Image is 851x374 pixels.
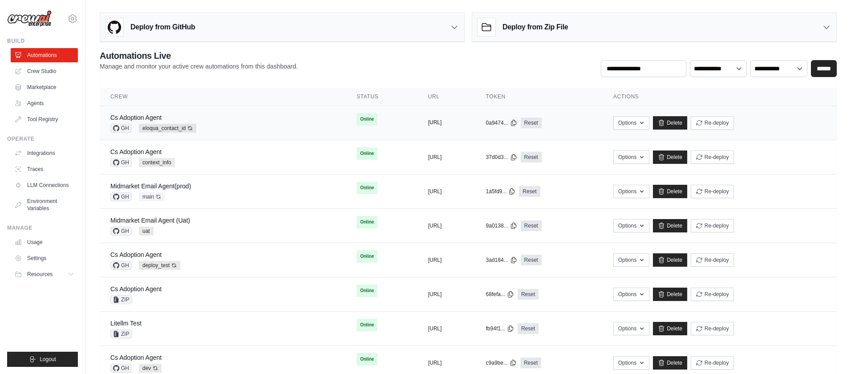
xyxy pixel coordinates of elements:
a: Cs Adoption Agent [110,148,162,155]
span: ZIP [110,295,132,304]
a: Reset [521,152,542,163]
a: Delete [653,219,687,232]
span: dev [139,364,162,373]
div: Operate [7,135,78,142]
a: Reset [521,118,542,128]
a: Midmarket Email Agent (Uat) [110,217,190,224]
a: Cs Adoption Agent [110,354,162,361]
button: fb94f1... [486,325,514,332]
a: Marketplace [11,80,78,94]
th: Token [475,88,603,106]
a: Environment Variables [11,194,78,215]
th: URL [417,88,475,106]
button: 68fefa... [486,291,514,298]
th: Status [346,88,417,106]
a: Delete [653,356,687,370]
span: GH [110,124,132,133]
th: Crew [100,88,346,106]
span: Online [357,319,377,331]
span: uat [139,227,154,236]
button: Options [613,116,649,130]
a: Reset [520,358,541,368]
h2: Automations Live [100,49,298,62]
a: Midmarket Email Agent(prod) [110,183,191,190]
a: Tool Registry [11,112,78,126]
a: Cs Adoption Agent [110,285,162,293]
button: Options [613,185,649,198]
button: Resources [11,267,78,281]
span: Online [357,250,377,263]
button: Options [613,356,649,370]
a: Litellm Test [110,320,142,327]
a: Cs Adoption Agent [110,114,162,121]
button: 3ad184... [486,256,517,264]
button: 37d0d3... [486,154,517,161]
button: Re-deploy [691,322,734,335]
span: deploy_test [139,261,180,270]
span: Online [357,147,377,160]
button: Re-deploy [691,116,734,130]
a: Cs Adoption Agent [110,251,162,258]
a: Agents [11,96,78,110]
span: Online [357,113,377,126]
span: Online [357,353,377,366]
span: context_info [139,158,175,167]
button: 0a9474... [486,119,517,126]
span: GH [110,158,132,167]
div: Build [7,37,78,45]
a: Reset [521,255,542,265]
a: Reset [518,323,539,334]
a: Crew Studio [11,64,78,78]
button: Re-deploy [691,150,734,164]
button: Re-deploy [691,356,734,370]
span: GH [110,192,132,201]
a: Usage [11,235,78,249]
span: Online [357,182,377,194]
button: Re-deploy [691,185,734,198]
a: Reset [518,289,539,300]
span: Logout [40,356,56,363]
button: Options [613,322,649,335]
a: Traces [11,162,78,176]
a: Delete [653,253,687,267]
button: Logout [7,352,78,367]
span: Online [357,285,377,297]
a: Delete [653,116,687,130]
h3: Deploy from GitHub [130,22,195,33]
a: Settings [11,251,78,265]
span: GH [110,364,132,373]
th: Actions [603,88,837,106]
span: Resources [27,271,53,278]
span: Online [357,216,377,228]
a: Delete [653,150,687,164]
a: Delete [653,185,687,198]
button: 1a5fd9... [486,188,516,195]
a: Reset [519,186,540,197]
button: Options [613,288,649,301]
span: main [139,192,165,201]
span: eloqua_contact_id [139,124,196,133]
a: Delete [653,322,687,335]
a: Delete [653,288,687,301]
a: LLM Connections [11,178,78,192]
span: GH [110,227,132,236]
a: Automations [11,48,78,62]
div: Manage [7,224,78,232]
span: GH [110,261,132,270]
button: Re-deploy [691,288,734,301]
span: ZIP [110,329,132,338]
a: Reset [521,220,542,231]
button: 9a0138... [486,222,517,229]
img: GitHub Logo [105,18,123,36]
button: c9a9be... [486,359,517,366]
a: Integrations [11,146,78,160]
button: Options [613,150,649,164]
h3: Deploy from Zip File [502,22,568,33]
img: Logo [7,10,52,27]
p: Manage and monitor your active crew automations from this dashboard. [100,62,298,71]
button: Options [613,253,649,267]
button: Options [613,219,649,232]
button: Re-deploy [691,219,734,232]
button: Re-deploy [691,253,734,267]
